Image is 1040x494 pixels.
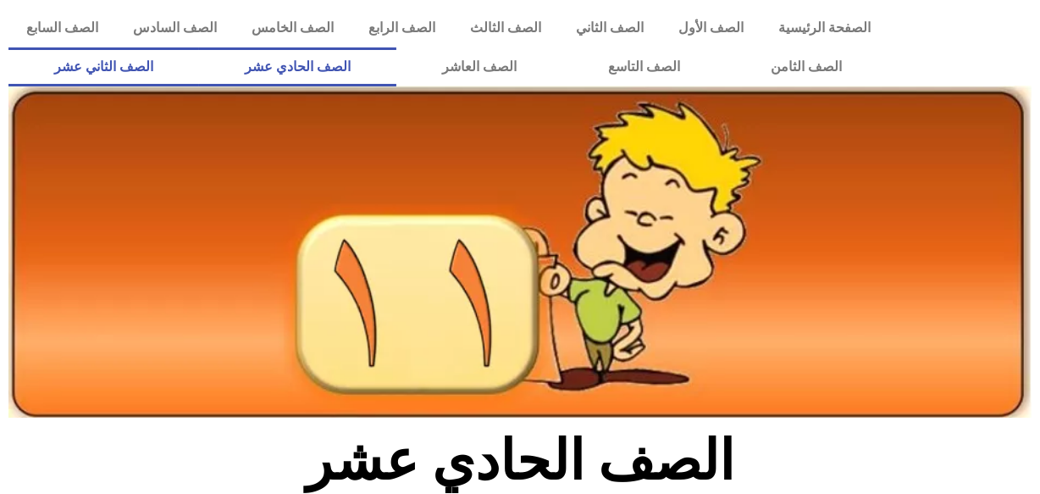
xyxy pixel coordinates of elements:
[241,428,800,494] h2: الصف الحادي عشر
[199,47,396,86] a: الصف الحادي عشر
[661,8,761,47] a: الصف الأول
[558,8,661,47] a: الصف الثاني
[726,47,888,86] a: الصف الثامن
[8,8,115,47] a: الصف السابع
[8,47,199,86] a: الصف الثاني عشر
[115,8,234,47] a: الصف السادس
[351,8,452,47] a: الصف الرابع
[234,8,351,47] a: الصف الخامس
[761,8,888,47] a: الصفحة الرئيسية
[562,47,726,86] a: الصف التاسع
[396,47,562,86] a: الصف العاشر
[452,8,558,47] a: الصف الثالث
